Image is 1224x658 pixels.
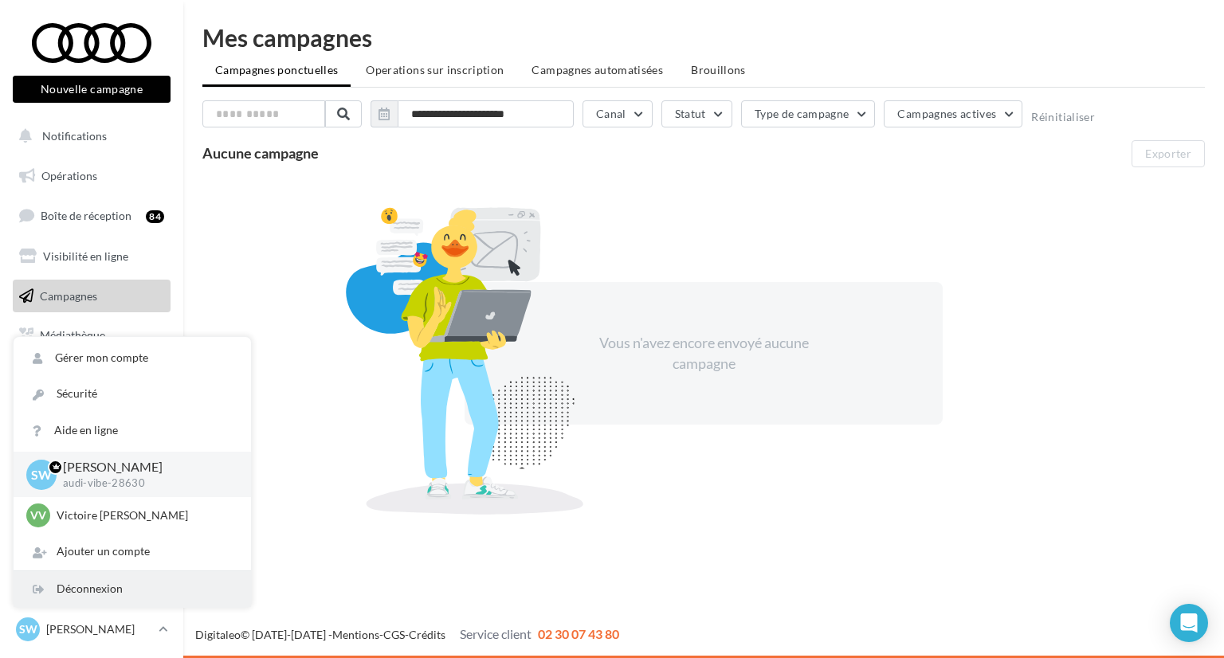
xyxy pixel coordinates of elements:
[41,169,97,182] span: Opérations
[14,376,251,412] a: Sécurité
[532,63,663,76] span: Campagnes automatisées
[195,628,619,641] span: © [DATE]-[DATE] - - -
[31,465,52,484] span: SW
[538,626,619,641] span: 02 30 07 43 80
[14,340,251,376] a: Gérer mon compte
[1170,604,1208,642] div: Open Intercom Messenger
[63,458,226,476] p: [PERSON_NAME]
[195,628,241,641] a: Digitaleo
[42,129,107,143] span: Notifications
[13,76,171,103] button: Nouvelle campagne
[884,100,1022,127] button: Campagnes actives
[19,621,37,637] span: SW
[40,328,105,342] span: Médiathèque
[10,240,174,273] a: Visibilité en ligne
[741,100,876,127] button: Type de campagne
[383,628,405,641] a: CGS
[567,333,841,374] div: Vous n'avez encore envoyé aucune campagne
[14,413,251,448] a: Aide en ligne
[202,25,1205,49] div: Mes campagnes
[10,198,174,233] a: Boîte de réception84
[10,358,174,405] a: PLV et print personnalisable
[10,280,174,313] a: Campagnes
[63,476,226,491] p: audi-vibe-28630
[41,209,131,222] span: Boîte de réception
[366,63,504,76] span: Operations sur inscription
[40,288,97,302] span: Campagnes
[583,100,653,127] button: Canal
[14,571,251,607] div: Déconnexion
[1031,111,1095,123] button: Réinitialiser
[46,621,152,637] p: [PERSON_NAME]
[1132,140,1205,167] button: Exporter
[146,210,164,223] div: 84
[897,107,996,120] span: Campagnes actives
[10,319,174,352] a: Médiathèque
[661,100,732,127] button: Statut
[57,507,232,523] p: Victoire [PERSON_NAME]
[30,507,46,523] span: VV
[13,614,171,644] a: SW [PERSON_NAME]
[202,144,319,162] span: Aucune campagne
[10,159,174,193] a: Opérations
[332,628,379,641] a: Mentions
[691,63,746,76] span: Brouillons
[14,534,251,570] div: Ajouter un compte
[43,249,128,263] span: Visibilité en ligne
[460,626,532,641] span: Service client
[409,628,445,641] a: Crédits
[10,119,167,153] button: Notifications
